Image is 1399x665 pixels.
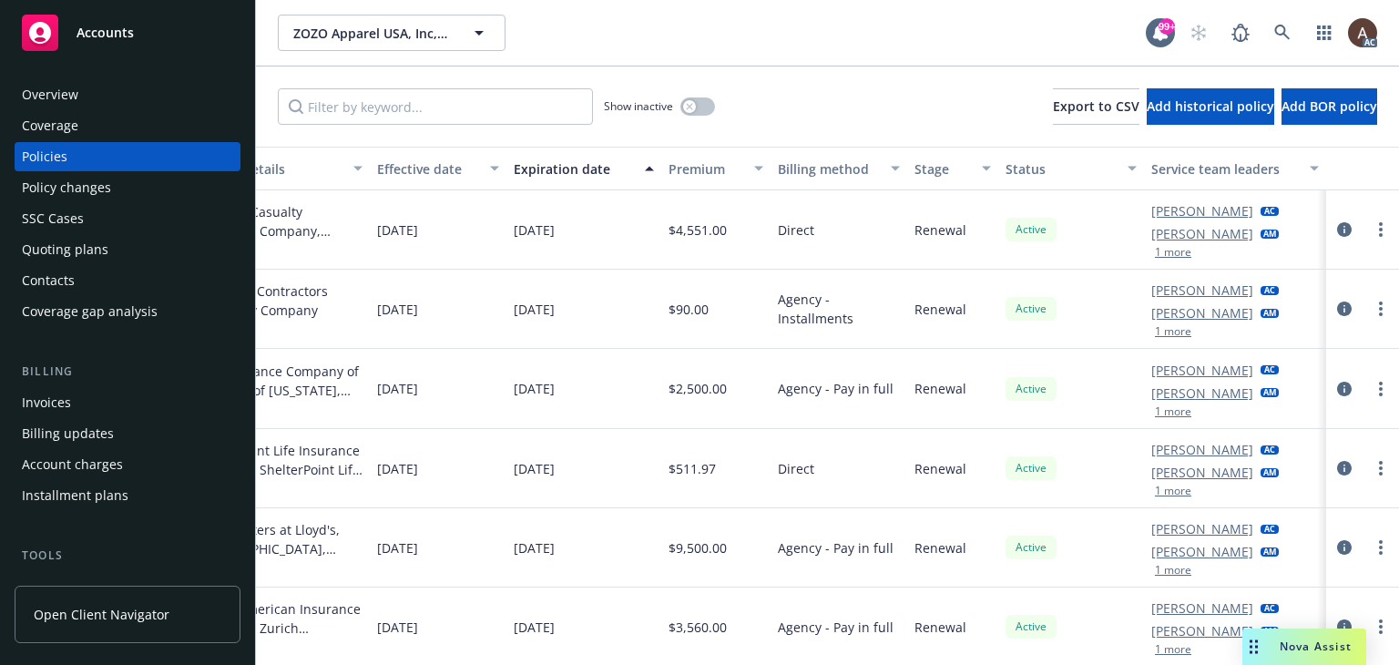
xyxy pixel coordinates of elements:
a: Search [1264,15,1301,51]
span: [DATE] [514,300,555,319]
span: Active [1013,460,1049,476]
span: Renewal [914,618,966,637]
a: Report a Bug [1222,15,1259,51]
div: Drag to move [1242,629,1265,665]
span: Direct [778,459,814,478]
button: 1 more [1155,406,1191,417]
span: $511.97 [669,459,716,478]
span: Export to CSV [1053,97,1139,115]
a: circleInformation [1333,457,1355,479]
span: Show inactive [604,98,673,114]
a: [PERSON_NAME] [1151,542,1253,561]
div: Market details [195,159,342,179]
a: circleInformation [1333,537,1355,558]
button: Add historical policy [1147,88,1274,125]
span: $2,500.00 [669,379,727,398]
a: circleInformation [1333,219,1355,240]
span: Renewal [914,300,966,319]
span: [DATE] [514,618,555,637]
a: more [1370,298,1392,320]
div: Invoices [22,388,71,417]
a: Accounts [15,7,240,58]
div: 99+ [1159,18,1175,35]
a: Start snowing [1180,15,1217,51]
div: ShelterPoint Life Insurance Company, ShelterPoint Life Insurance Company [195,441,363,479]
span: Active [1013,539,1049,556]
div: Coverage gap analysis [22,297,158,326]
span: Renewal [914,459,966,478]
div: Billing method [778,159,880,179]
a: [PERSON_NAME] [1151,361,1253,380]
span: Active [1013,301,1049,317]
a: Contacts [15,266,240,295]
button: 1 more [1155,247,1191,258]
div: Account charges [22,450,123,479]
a: Installment plans [15,481,240,510]
div: Coverage [22,111,78,140]
span: Agency - Pay in full [778,618,894,637]
span: Direct [778,220,814,240]
img: photo [1348,18,1377,47]
span: Renewal [914,379,966,398]
div: Expiration date [514,159,634,179]
div: Quoting plans [22,235,108,264]
button: Nova Assist [1242,629,1366,665]
span: ZOZO Apparel USA, Inc, fka Start [DATE] [293,24,451,43]
span: $3,560.00 [669,618,727,637]
button: Billing method [771,147,907,190]
a: [PERSON_NAME] [1151,281,1253,300]
div: Overview [22,80,78,109]
a: [PERSON_NAME] [1151,224,1253,243]
a: Overview [15,80,240,109]
div: Premium [669,159,743,179]
a: SSC Cases [15,204,240,233]
a: [PERSON_NAME] [1151,463,1253,482]
span: Active [1013,381,1049,397]
a: circleInformation [1333,378,1355,400]
a: [PERSON_NAME] [1151,440,1253,459]
span: $9,500.00 [669,538,727,558]
div: SSC Cases [22,204,84,233]
span: Nova Assist [1280,639,1352,654]
button: ZOZO Apparel USA, Inc, fka Start [DATE] [278,15,505,51]
a: more [1370,457,1392,479]
div: Stage [914,159,971,179]
div: Underwriters at Lloyd's, [GEOGRAPHIC_DATA], [PERSON_NAME] of [GEOGRAPHIC_DATA], RT Specialty Insu... [195,520,363,558]
a: more [1370,219,1392,240]
button: Add BOR policy [1282,88,1377,125]
span: Show all [195,400,363,415]
span: [DATE] [377,618,418,637]
div: Hartford Casualty Insurance Company, Hartford Insurance Group [195,202,363,240]
button: Status [998,147,1144,190]
div: Service team leaders [1151,159,1299,179]
span: Agency - Pay in full [778,379,894,398]
div: Tools [15,547,240,565]
span: [DATE] [377,459,418,478]
span: [DATE] [514,459,555,478]
a: [PERSON_NAME] [1151,519,1253,538]
div: Status [1006,159,1117,179]
div: Billing [15,363,240,381]
div: Zurich American Insurance Company, Zurich Insurance Group [195,599,363,638]
button: Stage [907,147,998,190]
span: Show all [195,479,363,495]
span: Accounts [77,26,134,40]
a: [PERSON_NAME] [1151,201,1253,220]
button: 1 more [1155,565,1191,576]
span: Open Client Navigator [34,605,169,624]
a: [PERSON_NAME] [1151,303,1253,322]
a: Account charges [15,450,240,479]
span: Show all [195,558,363,574]
span: [DATE] [514,379,555,398]
span: Add historical policy [1147,97,1274,115]
a: Policy changes [15,173,240,202]
span: Agency - Pay in full [778,538,894,558]
a: [PERSON_NAME] [1151,621,1253,640]
span: Active [1013,221,1049,238]
button: 1 more [1155,326,1191,337]
div: Policy changes [22,173,111,202]
span: [DATE] [377,300,418,319]
a: [PERSON_NAME] [1151,384,1253,403]
div: Effective date [377,159,479,179]
a: more [1370,616,1392,638]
